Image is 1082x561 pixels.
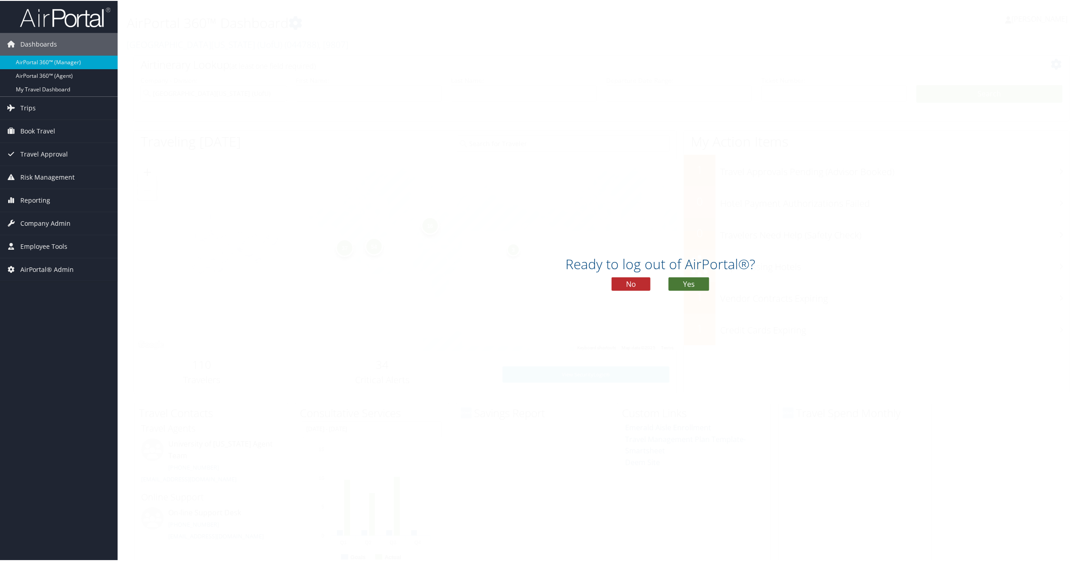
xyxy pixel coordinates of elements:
[20,119,55,142] span: Book Travel
[20,234,67,257] span: Employee Tools
[612,276,650,290] button: No
[20,142,68,165] span: Travel Approval
[20,257,74,280] span: AirPortal® Admin
[20,96,36,119] span: Trips
[20,6,110,27] img: airportal-logo.png
[20,32,57,55] span: Dashboards
[20,165,75,188] span: Risk Management
[20,188,50,211] span: Reporting
[669,276,709,290] button: Yes
[20,211,71,234] span: Company Admin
